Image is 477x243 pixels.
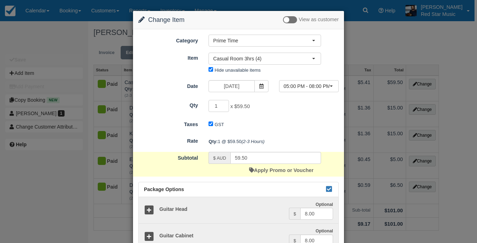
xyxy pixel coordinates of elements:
span: Casual Room 3hrs (4) [213,55,312,62]
label: Subtotal [133,152,203,162]
strong: Optional [315,229,333,233]
strong: Optional [315,202,333,207]
small: $ AUD [213,156,226,161]
label: Category [133,35,203,45]
button: Prime Time [209,35,321,47]
h5: Guitar Head [154,207,289,212]
label: Qty [133,99,203,109]
div: 1 @ $59.50 [203,136,344,147]
label: GST [215,122,224,127]
span: 05:00 PM - 08:00 PM [284,83,330,90]
span: View as customer [299,17,339,23]
a: Apply Promo or Voucher [249,167,313,173]
span: Package Options [144,186,184,192]
em: (2-3 Hours) [241,139,265,144]
span: x $59.50 [230,104,250,109]
label: Date [133,80,203,90]
strong: Qty [209,139,218,144]
small: $ [294,212,296,217]
a: Guitar Head Optional $ [139,197,338,224]
button: 05:00 PM - 08:00 PM [279,80,339,92]
label: Rate [133,135,203,145]
span: Change Item [148,16,185,23]
label: Hide unavailable items [215,67,260,73]
label: Item [133,52,203,62]
button: Casual Room 3hrs (4) [209,53,321,65]
input: Qty [209,100,229,112]
label: Taxes [133,118,203,128]
span: Prime Time [213,37,312,44]
h5: Guitar Cabinet [154,233,289,238]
